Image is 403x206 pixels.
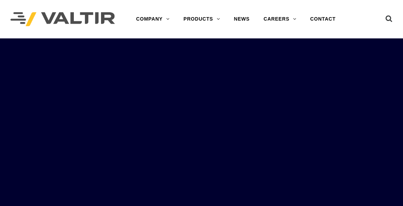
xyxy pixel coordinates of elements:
[227,12,257,26] a: NEWS
[10,12,115,27] img: Valtir
[257,12,303,26] a: CAREERS
[129,12,177,26] a: COMPANY
[177,12,227,26] a: PRODUCTS
[303,12,343,26] a: CONTACT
